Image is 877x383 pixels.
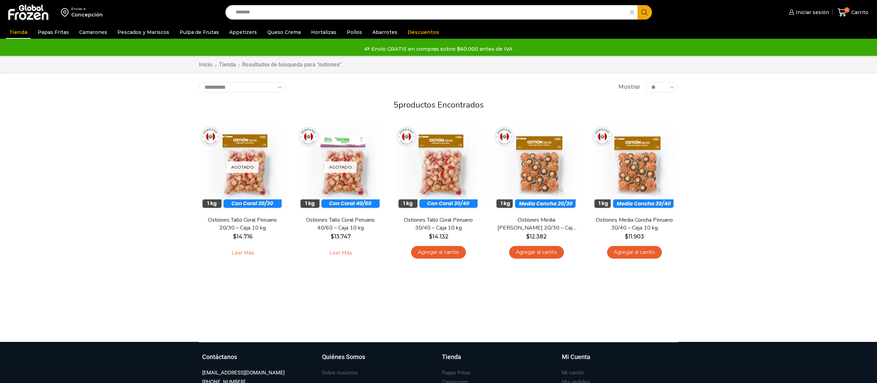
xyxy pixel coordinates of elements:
[71,7,103,11] div: Enviar a
[322,369,358,376] h3: Sobre nosotros
[202,353,315,368] a: Contáctanos
[526,233,530,240] span: $
[562,369,584,376] h3: Mi carrito
[226,26,260,39] a: Appetizers
[199,61,342,69] nav: Breadcrumb
[322,353,365,361] h3: Quiénes Somos
[6,26,31,39] a: Tienda
[618,83,640,91] span: Mostrar
[34,26,72,39] a: Papas Fritas
[836,4,870,21] a: 0 Carrito
[844,7,850,13] span: 0
[562,353,675,368] a: Mi Cuenta
[202,368,285,378] a: [EMAIL_ADDRESS][DOMAIN_NAME]
[638,5,652,20] button: Search button
[394,99,398,110] span: 5
[343,26,366,39] a: Pollos
[319,246,362,260] a: Leé más sobre “Ostiones Tallo Coral Peruano 40/60 - Caja 10 kg”
[226,161,259,173] p: Agotado
[331,233,351,240] bdi: 13.747
[221,246,264,260] a: Leé más sobre “Ostiones Tallo Coral Peruano 20/30 - Caja 10 kg”
[233,233,252,240] bdi: 14.716
[399,216,478,232] a: Ostiones Tallo Coral Peruano 30/40 – Caja 10 kg
[219,61,236,69] a: Tienda
[497,216,576,232] a: Ostiones Media [PERSON_NAME] 20/30 – Caja 10 kg
[429,233,432,240] span: $
[442,353,461,361] h3: Tienda
[442,369,470,376] h3: Papas Fritas
[787,5,829,19] a: Iniciar sesión
[442,353,555,368] a: Tienda
[324,161,357,173] p: Agotado
[794,9,829,16] span: Iniciar sesión
[202,369,285,376] h3: [EMAIL_ADDRESS][DOMAIN_NAME]
[526,233,547,240] bdi: 12.382
[562,368,584,378] a: Mi carrito
[404,26,443,39] a: Descuentos
[61,7,71,18] img: address-field-icon.svg
[369,26,401,39] a: Abarrotes
[322,353,435,368] a: Quiénes Somos
[203,216,282,232] a: Ostiones Tallo Coral Peruano 20/30 – Caja 10 kg
[411,246,466,259] a: Agregar al carrito: “Ostiones Tallo Coral Peruano 30/40 - Caja 10 kg”
[76,26,111,39] a: Camarones
[264,26,304,39] a: Queso Crema
[199,61,213,69] a: Inicio
[442,368,470,378] a: Papas Fritas
[398,99,484,110] span: productos encontrados
[242,61,342,68] h1: Resultados de búsqueda para “ostiones”
[625,233,644,240] bdi: 11.903
[509,246,564,259] a: Agregar al carrito: “Ostiones Media Concha Peruano 20/30 - Caja 10 kg”
[308,26,340,39] a: Hortalizas
[595,216,674,232] a: Ostiones Media Concha Peruano 30/40 – Caja 10 kg
[114,26,173,39] a: Pescados y Mariscos
[607,246,662,259] a: Agregar al carrito: “Ostiones Media Concha Peruano 30/40 - Caja 10 kg”
[301,216,380,232] a: Ostiones Tallo Coral Peruano 40/60 – Caja 10 kg
[199,82,286,92] select: Pedido de la tienda
[176,26,222,39] a: Pulpa de Frutas
[202,353,237,361] h3: Contáctanos
[562,353,590,361] h3: Mi Cuenta
[625,233,628,240] span: $
[71,11,103,18] div: Concepción
[233,233,236,240] span: $
[331,233,334,240] span: $
[429,233,448,240] bdi: 14.132
[850,9,868,16] span: Carrito
[322,368,358,378] a: Sobre nosotros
